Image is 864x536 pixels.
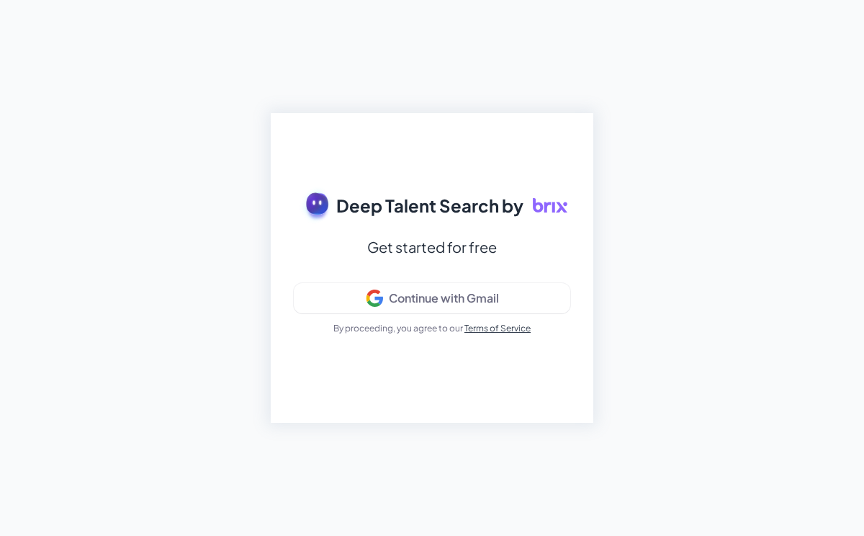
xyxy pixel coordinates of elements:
[336,192,523,218] span: Deep Talent Search by
[367,234,497,260] div: Get started for free
[464,323,531,334] a: Terms of Service
[294,283,570,313] button: Continue with Gmail
[389,291,499,305] div: Continue with Gmail
[333,322,531,335] p: By proceeding, you agree to our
